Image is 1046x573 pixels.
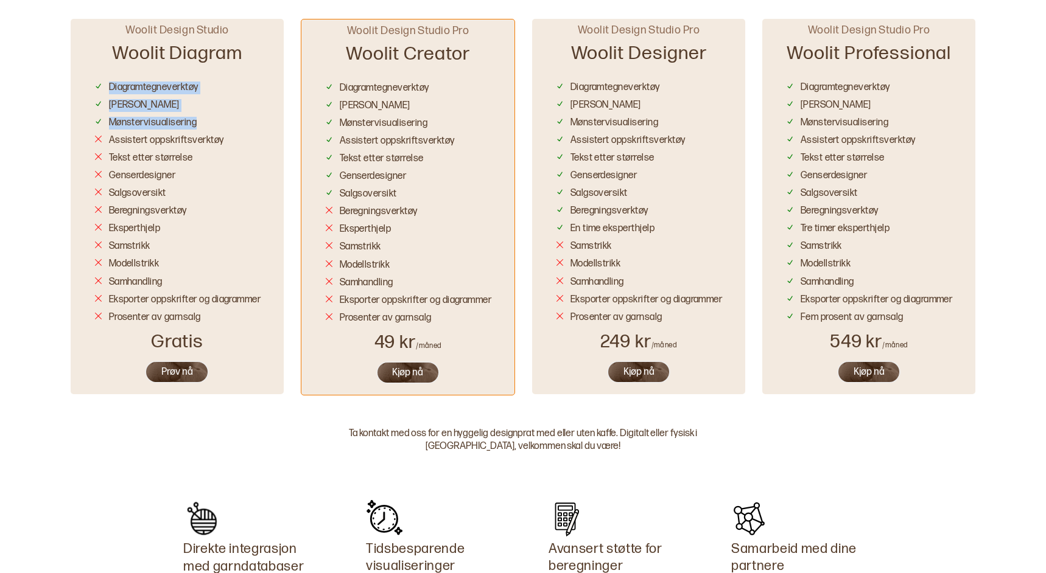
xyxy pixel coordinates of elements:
[366,500,403,537] img: Beskrivende ikon
[109,134,224,147] div: Assistert oppskriftsverktøy
[340,82,429,95] div: Diagramtegneverktøy
[837,361,900,383] button: Kjøp nå
[571,37,707,77] div: Woolit Designer
[340,223,391,236] div: Eksperthjelp
[570,187,628,200] div: Salgsoversikt
[340,294,492,307] div: Eksporter oppskrifter og diagrammer
[109,240,150,253] div: Samstrikk
[416,341,441,351] div: /måned
[340,206,418,218] div: Beregningsverktøy
[801,258,851,271] div: Modellstrikk
[376,361,440,384] button: Kjøp nå
[801,82,890,94] div: Diagramtegneverktøy
[340,277,393,290] div: Samhandling
[340,135,455,148] div: Assistert oppskriftsverktøy
[830,330,908,354] div: 549 kr
[570,117,659,130] div: Mønstervisualisering
[570,152,655,165] div: Tekst etter størrelse
[570,311,662,324] div: Prosenter av garnsalg
[801,311,904,324] div: Fem prosent av garnsalg
[801,294,953,307] div: Eksporter oppskrifter og diagrammer
[651,341,677,350] div: /måned
[340,117,428,130] div: Mønstervisualisering
[303,428,744,453] div: Ta kontakt med oss for en hyggelig designprat med eller uten kaffe. Digitalt eller fysisk i [GEOG...
[340,153,424,165] div: Tekst etter størrelse
[570,276,624,289] div: Samhandling
[570,258,621,271] div: Modellstrikk
[374,330,442,355] div: 49 kr
[151,330,204,354] div: Gratis
[570,240,612,253] div: Samstrikk
[570,205,648,218] div: Beregningsverktøy
[109,187,166,200] div: Salgsoversikt
[109,294,261,307] div: Eksporter oppskrifter og diagrammer
[340,241,381,254] div: Samstrikk
[109,276,163,289] div: Samhandling
[549,500,586,537] img: Beskrivende ikon
[125,23,229,37] div: Woolit Design Studio
[340,100,410,113] div: [PERSON_NAME]
[801,276,854,289] div: Samhandling
[787,37,951,77] div: Woolit Professional
[570,134,686,147] div: Assistert oppskriftsverktøy
[801,99,871,112] div: [PERSON_NAME]
[109,258,160,271] div: Modellstrikk
[183,500,220,537] img: Beskrivende ikon
[340,312,432,325] div: Prosenter av garnsalg
[801,134,916,147] div: Assistert oppskriftsverktøy
[570,223,655,235] div: En time eksperthjelp
[109,82,198,94] div: Diagramtegneverktøy
[112,37,242,77] div: Woolit Diagram
[346,38,469,77] div: Woolit Creator
[801,117,889,130] div: Mønstervisualisering
[109,205,187,218] div: Beregningsverktøy
[808,23,930,37] div: Woolit Design Studio Pro
[109,311,201,324] div: Prosenter av garnsalg
[109,223,161,235] div: Eksperthjelp
[570,99,641,112] div: [PERSON_NAME]
[600,330,677,354] div: 249 kr
[109,170,176,182] div: Genserdesigner
[882,341,908,350] div: /måned
[109,152,193,165] div: Tekst etter størrelse
[347,24,469,38] div: Woolit Design Studio Pro
[570,294,723,307] div: Eksporter oppskrifter og diagrammer
[801,170,868,182] div: Genserdesigner
[109,117,197,130] div: Mønstervisualisering
[801,223,890,235] div: Tre timer eksperthjelp
[801,240,842,253] div: Samstrikk
[801,205,879,218] div: Beregningsverktøy
[570,170,637,182] div: Genserdesigner
[109,99,180,112] div: [PERSON_NAME]
[340,170,407,183] div: Genserdesigner
[570,82,660,94] div: Diagramtegneverktøy
[801,187,858,200] div: Salgsoversikt
[578,23,700,37] div: Woolit Design Studio Pro
[607,361,670,383] button: Kjøp nå
[801,152,885,165] div: Tekst etter størrelse
[340,259,390,272] div: Modellstrikk
[731,500,768,537] img: Beskrivende ikon
[340,188,397,201] div: Salgsoversikt
[145,361,209,383] button: Prøv nå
